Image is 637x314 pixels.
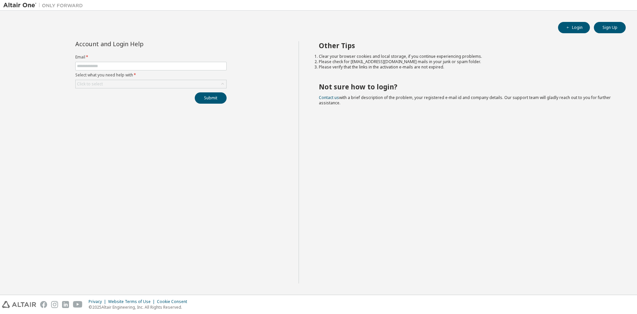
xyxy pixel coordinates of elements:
a: Contact us [319,95,339,100]
img: youtube.svg [73,301,83,308]
p: © 2025 Altair Engineering, Inc. All Rights Reserved. [89,304,191,310]
button: Sign Up [594,22,626,33]
li: Please verify that the links in the activation e-mails are not expired. [319,64,614,70]
div: Cookie Consent [157,299,191,304]
img: altair_logo.svg [2,301,36,308]
div: Click to select [76,80,226,88]
h2: Not sure how to login? [319,82,614,91]
div: Click to select [77,81,103,87]
li: Clear your browser cookies and local storage, if you continue experiencing problems. [319,54,614,59]
h2: Other Tips [319,41,614,50]
img: instagram.svg [51,301,58,308]
label: Select what you need help with [75,72,227,78]
span: with a brief description of the problem, your registered e-mail id and company details. Our suppo... [319,95,611,106]
img: linkedin.svg [62,301,69,308]
button: Login [558,22,590,33]
div: Privacy [89,299,108,304]
img: Altair One [3,2,86,9]
div: Website Terms of Use [108,299,157,304]
label: Email [75,54,227,60]
li: Please check for [EMAIL_ADDRESS][DOMAIN_NAME] mails in your junk or spam folder. [319,59,614,64]
button: Submit [195,92,227,104]
img: facebook.svg [40,301,47,308]
div: Account and Login Help [75,41,196,47]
